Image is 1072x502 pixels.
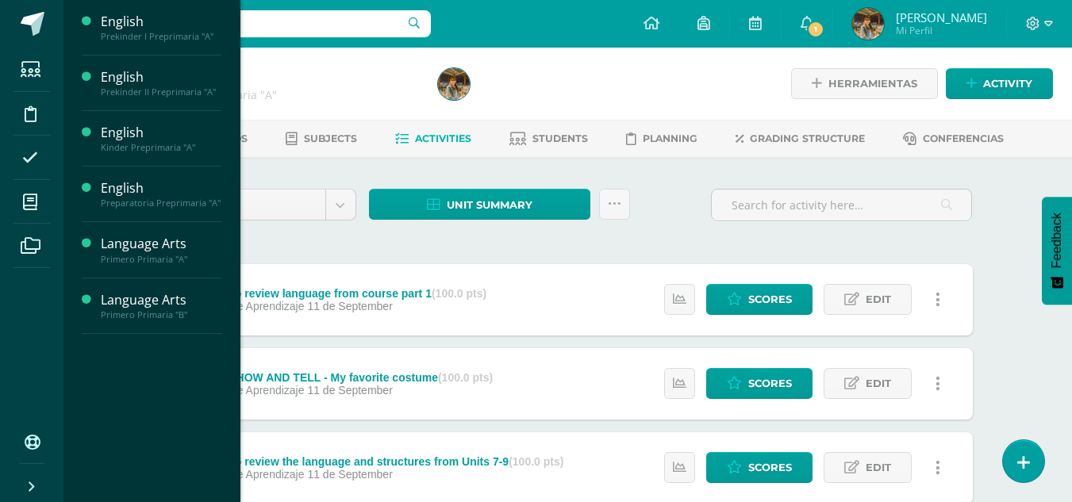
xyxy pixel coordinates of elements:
[706,284,813,315] a: Scores
[101,291,221,309] div: Language Arts
[946,68,1053,99] a: Activity
[923,132,1004,144] span: Conferencias
[307,384,392,397] span: 11 de September
[101,68,221,98] a: EnglishPrekinder II Preprimaria "A"
[369,189,590,220] a: Unit summary
[706,452,813,483] a: Scores
[532,132,588,144] span: Students
[791,68,938,99] a: Herramientas
[626,126,697,151] a: Planning
[750,132,865,144] span: Grading structure
[101,179,221,197] div: English
[182,300,304,312] span: Sesiones de Aprendizaje
[304,132,357,144] span: Subjects
[101,124,221,153] a: EnglishKinder Preprimaria "A"
[176,190,313,220] span: Unidad 4
[643,132,697,144] span: Planning
[101,291,221,320] a: Language ArtsPrimero Primaria "B"
[748,453,792,482] span: Scores
[286,126,357,151] a: Subjects
[447,190,532,220] span: Unit summary
[807,21,824,38] span: 1
[896,10,987,25] span: [PERSON_NAME]
[866,369,891,398] span: Edit
[101,179,221,209] a: EnglishPreparatoria Preprimaria "A"
[432,287,486,300] strong: (100.0 pts)
[164,190,355,220] a: Unidad 4
[307,300,392,312] span: 11 de September
[101,86,221,98] div: Prekinder II Preprimaria "A"
[903,126,1004,151] a: Conferencias
[101,254,221,265] div: Primero Primaria "A"
[124,65,419,87] h1: English
[101,124,221,142] div: English
[736,126,865,151] a: Grading structure
[182,384,304,397] span: Sesiones de Aprendizaje
[101,68,221,86] div: English
[182,455,563,468] div: [DATE] - To review the language and structures from Units 7-9
[748,369,792,398] span: Scores
[182,371,493,384] div: [DATE] - SHOW AND TELL - My favorite costume
[712,190,971,220] input: Search for activity here…
[896,24,987,37] span: Mi Perfil
[983,69,1032,98] span: Activity
[101,13,221,31] div: English
[395,126,471,151] a: Activities
[852,8,884,40] img: 2dbaa8b142e8d6ddec163eea0aedc140.png
[101,13,221,42] a: EnglishPrekinder I Preprimaria "A"
[509,126,588,151] a: Students
[74,10,431,37] input: Search a user…
[101,309,221,320] div: Primero Primaria "B"
[706,368,813,399] a: Scores
[509,455,563,468] strong: (100.0 pts)
[748,285,792,314] span: Scores
[866,285,891,314] span: Edit
[101,235,221,253] div: Language Arts
[101,235,221,264] a: Language ArtsPrimero Primaria "A"
[101,31,221,42] div: Prekinder I Preprimaria "A"
[828,69,917,98] span: Herramientas
[1042,197,1072,305] button: Feedback - Mostrar encuesta
[415,132,471,144] span: Activities
[438,371,493,384] strong: (100.0 pts)
[124,87,419,102] div: Preparatoria Preprimaria 'A'
[101,142,221,153] div: Kinder Preprimaria "A"
[438,68,470,100] img: 2dbaa8b142e8d6ddec163eea0aedc140.png
[866,453,891,482] span: Edit
[101,197,221,209] div: Preparatoria Preprimaria "A"
[182,468,304,481] span: Sesiones de Aprendizaje
[1050,213,1064,268] span: Feedback
[307,468,392,481] span: 11 de September
[182,287,486,300] div: [DATE] - To review language from course part 1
